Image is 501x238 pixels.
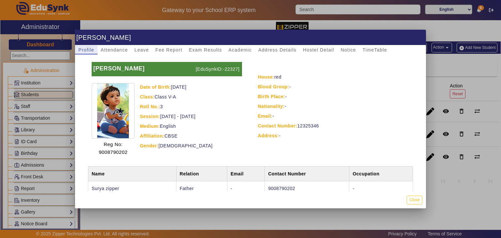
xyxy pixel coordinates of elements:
[258,133,279,138] strong: Address:
[140,112,242,120] div: [DATE] - [DATE]
[75,30,426,45] h1: [PERSON_NAME]
[258,123,297,128] strong: Contact Number:
[258,113,273,119] strong: Email:
[303,48,334,52] span: Hostel Detail
[88,181,176,196] td: Surya zipper
[341,48,356,52] span: Notice
[194,62,242,76] p: [EduSynkID:-22327]
[227,167,265,181] th: Email
[140,83,242,91] div: [DATE]
[140,133,164,139] strong: Affiliation:
[189,48,222,52] span: Exam Results
[99,141,128,148] p: Reg No:
[140,104,160,109] strong: Roll No.:
[258,74,274,80] strong: House:
[258,132,411,140] div: -
[140,142,242,150] div: [DEMOGRAPHIC_DATA]
[258,83,411,91] div: -
[93,65,145,72] b: [PERSON_NAME]
[140,84,171,90] strong: Date of Birth:
[363,48,387,52] span: TimeTable
[88,167,176,181] th: Name
[140,103,242,111] div: 3
[101,48,128,52] span: Attendance
[140,122,242,130] div: English
[176,181,227,196] td: Father
[92,83,135,139] img: ef996a47-5e70-4dc8-bbd6-8977c6661d5c
[229,48,252,52] span: Academic
[78,48,94,52] span: Profile
[140,132,242,140] div: CBSE
[227,181,265,196] td: -
[140,143,159,148] strong: Gender:
[258,84,289,89] strong: Blood Group:
[349,181,413,196] td: -
[134,48,149,52] span: Leave
[258,122,411,130] div: 12325346
[99,148,128,156] p: 9008790202
[140,94,155,99] strong: Class:
[407,196,422,204] button: Close
[140,93,242,101] div: Class V-A
[156,48,183,52] span: Fee Report
[258,93,411,100] div: -
[140,114,160,119] strong: Session:
[265,167,349,181] th: Contact Number
[258,112,411,120] div: -
[140,124,160,129] strong: Medium:
[258,48,296,52] span: Address Details
[258,94,285,99] strong: Birth Place:
[258,73,411,81] div: red
[258,102,411,110] div: -
[176,167,227,181] th: Relation
[349,167,413,181] th: Occupation
[258,104,285,109] strong: Nationality:
[265,181,349,196] td: 9008790202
